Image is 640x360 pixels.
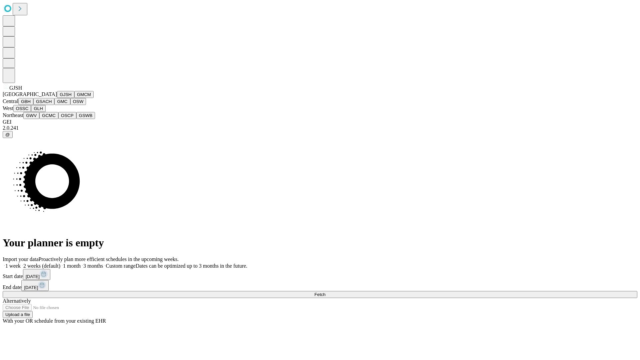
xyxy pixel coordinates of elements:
[23,112,39,119] button: GWV
[74,91,94,98] button: GMCM
[5,263,21,269] span: 1 week
[76,112,95,119] button: GSWB
[3,318,106,324] span: With your OR schedule from your existing EHR
[21,280,49,291] button: [DATE]
[5,132,10,137] span: @
[3,291,637,298] button: Fetch
[3,112,23,118] span: Northeast
[3,131,13,138] button: @
[70,98,86,105] button: OSW
[3,98,18,104] span: Central
[136,263,247,269] span: Dates can be optimized up to 3 months in the future.
[13,105,31,112] button: OSSC
[63,263,81,269] span: 1 month
[54,98,70,105] button: GMC
[23,269,50,280] button: [DATE]
[58,112,76,119] button: OSCP
[18,98,33,105] button: GBH
[39,256,179,262] span: Proactively plan more efficient schedules in the upcoming weeks.
[3,91,57,97] span: [GEOGRAPHIC_DATA]
[9,85,22,91] span: GJSH
[314,292,325,297] span: Fetch
[57,91,74,98] button: GJSH
[33,98,54,105] button: GSACH
[3,280,637,291] div: End date
[3,119,637,125] div: GEI
[3,256,39,262] span: Import your data
[3,237,637,249] h1: Your planner is empty
[31,105,45,112] button: GLH
[3,125,637,131] div: 2.0.241
[83,263,103,269] span: 3 months
[106,263,135,269] span: Custom range
[39,112,58,119] button: GCMC
[3,105,13,111] span: West
[24,285,38,290] span: [DATE]
[23,263,60,269] span: 2 weeks (default)
[3,298,31,304] span: Alternatively
[3,269,637,280] div: Start date
[26,274,40,279] span: [DATE]
[3,311,33,318] button: Upload a file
